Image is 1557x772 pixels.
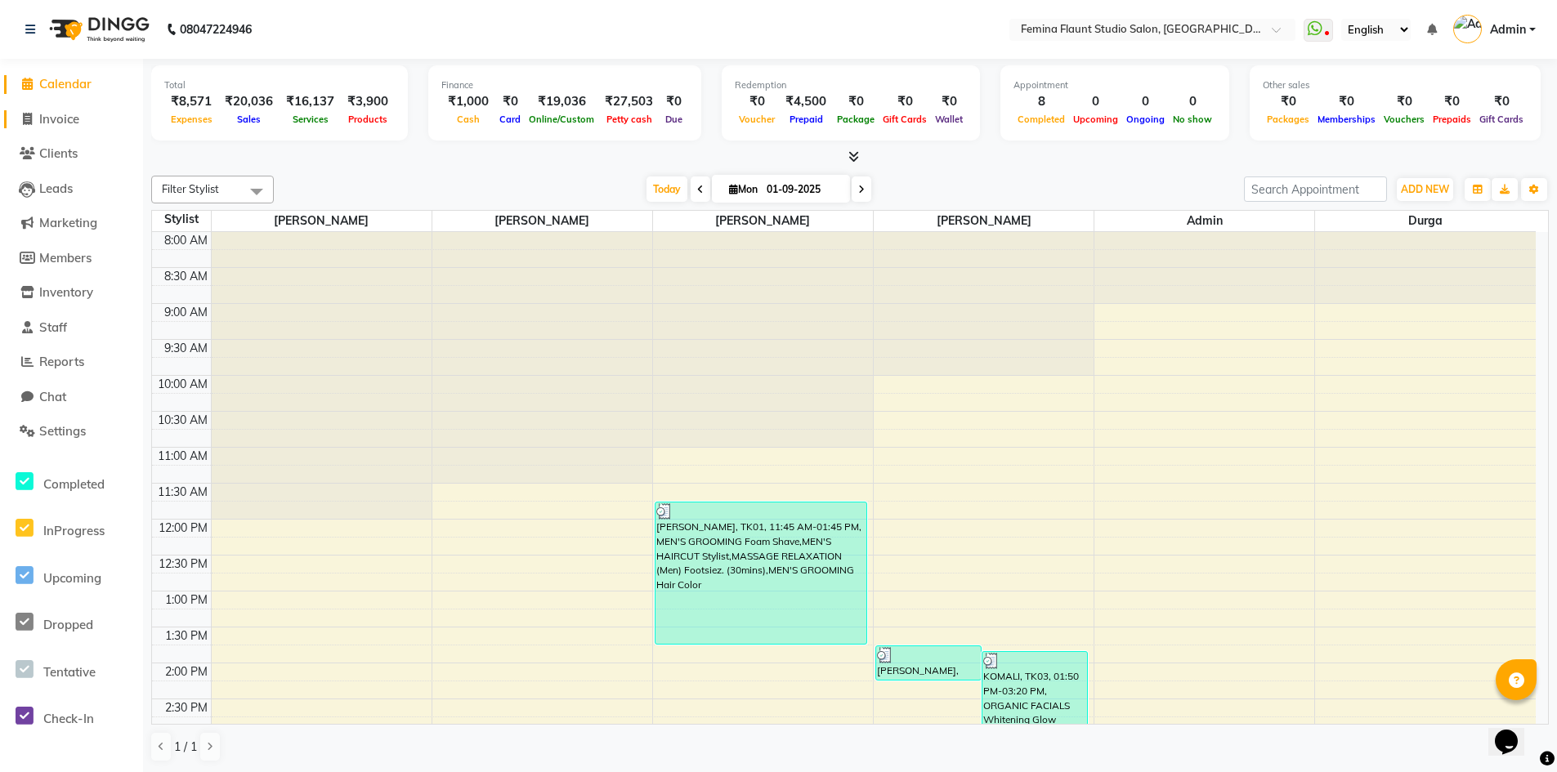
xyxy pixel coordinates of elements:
a: Settings [4,422,139,441]
div: ₹0 [931,92,967,111]
div: ₹4,500 [779,92,833,111]
div: ₹19,036 [525,92,598,111]
div: Total [164,78,395,92]
span: Gift Cards [879,114,931,125]
span: Ongoing [1122,114,1169,125]
span: Marketing [39,215,97,230]
span: Filter Stylist [162,182,219,195]
span: ADD NEW [1401,183,1449,195]
span: Completed [43,476,105,492]
div: ₹0 [1475,92,1528,111]
div: 8:30 AM [161,268,211,285]
div: ₹0 [660,92,688,111]
div: 10:00 AM [154,376,211,393]
div: Appointment [1013,78,1216,92]
div: 0 [1169,92,1216,111]
span: Prepaid [785,114,827,125]
div: 11:30 AM [154,484,211,501]
div: ₹0 [495,92,525,111]
div: KOMALI, TK03, 01:50 PM-03:20 PM, ORGANIC FACIALS Whitening Glow Facial,[PERSON_NAME]/BLEACH (Star... [982,652,1087,757]
span: Online/Custom [525,114,598,125]
span: Voucher [735,114,779,125]
span: Cash [453,114,484,125]
a: Inventory [4,283,139,302]
span: 1 / 1 [174,739,197,756]
span: Check-In [43,711,94,726]
div: ₹0 [833,92,879,111]
span: Admin [1490,21,1526,38]
span: Expenses [167,114,217,125]
span: InProgress [43,523,105,538]
span: [PERSON_NAME] [432,211,652,231]
span: Leads [39,181,73,196]
div: ₹0 [1313,92,1380,111]
a: Marketing [4,214,139,233]
span: Packages [1263,114,1313,125]
div: ₹20,036 [218,92,280,111]
img: Admin [1453,15,1482,43]
span: Wallet [931,114,967,125]
div: [PERSON_NAME], TK02, 01:45 PM-02:15 PM, HAIR TREATMENT (MEN) Scalp Treatments [876,646,981,680]
div: 0 [1069,92,1122,111]
div: 8 [1013,92,1069,111]
a: Reports [4,353,139,372]
div: ₹27,503 [598,92,660,111]
span: Settings [39,423,86,439]
span: Services [289,114,333,125]
a: Chat [4,388,139,407]
div: 9:30 AM [161,340,211,357]
span: Products [344,114,391,125]
div: ₹0 [879,92,931,111]
div: Stylist [152,211,211,228]
a: Members [4,249,139,268]
span: Staff [39,319,67,335]
span: Upcoming [43,570,101,586]
span: Gift Cards [1475,114,1528,125]
a: Calendar [4,75,139,94]
div: ₹8,571 [164,92,218,111]
a: Staff [4,319,139,337]
div: 1:30 PM [162,627,211,645]
span: Vouchers [1380,114,1429,125]
div: 8:00 AM [161,232,211,249]
div: [PERSON_NAME], TK01, 11:45 AM-01:45 PM, MEN'S GROOMING Foam Shave,MEN'S HAIRCUT Stylist,MASSAGE R... [655,502,866,644]
span: Prepaids [1429,114,1475,125]
div: 11:00 AM [154,448,211,465]
span: Chat [39,389,66,404]
div: ₹0 [735,92,779,111]
span: Durga [1315,211,1536,231]
span: Due [661,114,687,125]
span: Package [833,114,879,125]
span: Invoice [39,111,79,127]
div: 2:00 PM [162,663,211,681]
b: 08047224946 [180,7,252,52]
span: Memberships [1313,114,1380,125]
div: 10:30 AM [154,412,211,429]
span: [PERSON_NAME] [212,211,432,231]
a: Invoice [4,110,139,129]
div: 1:00 PM [162,591,211,609]
div: 9:00 AM [161,304,211,321]
div: Other sales [1263,78,1528,92]
div: ₹0 [1429,92,1475,111]
div: 0 [1122,92,1169,111]
span: Tentative [43,664,96,680]
span: Sales [233,114,265,125]
span: [PERSON_NAME] [874,211,1094,231]
span: Inventory [39,284,93,300]
div: 12:30 PM [155,556,211,573]
span: Dropped [43,617,93,632]
span: Mon [725,183,762,195]
span: Upcoming [1069,114,1122,125]
span: Members [39,250,92,266]
span: [PERSON_NAME] [653,211,873,231]
div: ₹3,900 [341,92,395,111]
span: Today [647,176,687,202]
span: Calendar [39,76,92,91]
input: 2025-09-01 [762,177,843,202]
button: ADD NEW [1397,178,1453,201]
a: Leads [4,180,139,199]
input: Search Appointment [1244,176,1387,202]
div: Finance [441,78,688,92]
div: Redemption [735,78,967,92]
